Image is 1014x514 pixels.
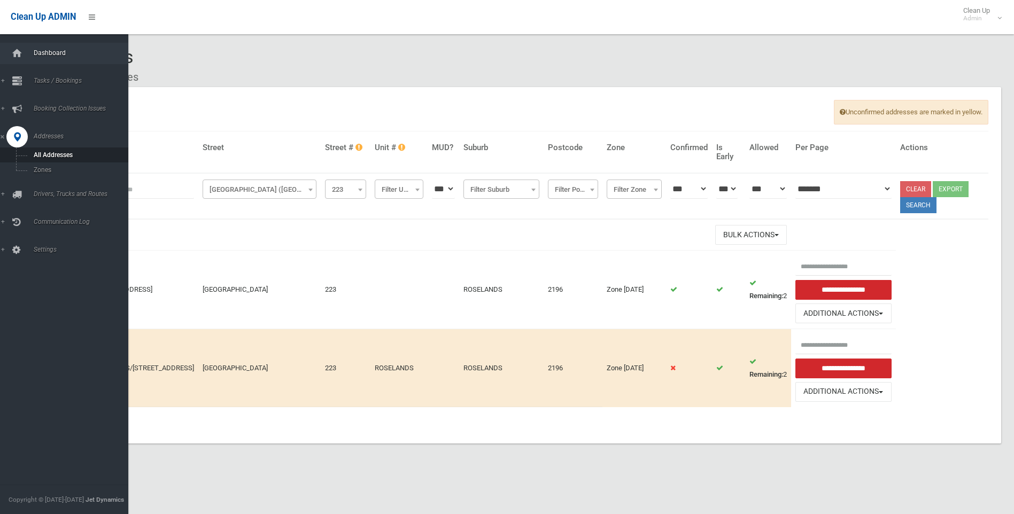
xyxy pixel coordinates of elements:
span: Moorefields Road (ROSELANDS) [203,180,316,199]
button: Bulk Actions [715,225,787,245]
span: Clean Up ADMIN [11,12,76,22]
h4: Actions [900,143,984,152]
span: Addresses [30,133,136,140]
span: Filter Postcode [548,180,598,199]
span: Copyright © [DATE]-[DATE] [9,496,84,503]
span: Settings [30,246,136,253]
td: 2 [745,329,791,407]
h4: Confirmed [670,143,708,152]
h4: Postcode [548,143,598,152]
h4: Allowed [749,143,787,152]
button: Export [933,181,969,197]
h4: Suburb [463,143,539,152]
td: 2 [745,251,791,329]
h4: Zone [607,143,662,152]
a: Clear [900,181,931,197]
span: 223 [328,182,363,197]
button: Search [900,197,936,213]
span: Filter Zone [607,180,662,199]
span: Unconfirmed addresses are marked in yellow. [834,100,988,124]
td: Zone [DATE] [602,251,666,329]
h4: Address [91,143,194,152]
span: Booking Collection Issues [30,105,136,112]
span: Filter Unit # [375,180,423,199]
span: Drivers, Trucks and Routes [30,190,136,198]
button: Additional Actions [795,382,892,402]
strong: Jet Dynamics [86,496,124,503]
h4: Per Page [795,143,892,152]
span: Filter Postcode [551,182,595,197]
h4: MUD? [432,143,455,152]
h4: Unit # [375,143,423,152]
td: Zone [DATE] [602,329,666,407]
span: Dashboard [30,49,136,57]
span: Filter Suburb [466,182,536,197]
td: ROSELANDS [370,329,428,407]
td: 2196 [544,329,602,407]
h4: Street # [325,143,366,152]
span: Clean Up [958,6,1001,22]
span: Filter Unit # [377,182,421,197]
td: 223 [321,329,370,407]
span: Filter Suburb [463,180,539,199]
span: Communication Log [30,218,136,225]
span: All Addresses [30,151,127,159]
td: ROSELANDS [459,251,543,329]
td: ROSELANDS [459,329,543,407]
h4: Street [203,143,316,152]
td: [GEOGRAPHIC_DATA] [198,251,321,329]
a: ROSELANDS/[STREET_ADDRESS] [91,364,194,372]
strong: Remaining: [749,370,783,378]
small: Admin [963,14,990,22]
span: Moorefields Road (ROSELANDS) [205,182,314,197]
span: Filter Zone [609,182,659,197]
td: 2196 [544,251,602,329]
span: Zones [30,166,127,174]
button: Additional Actions [795,303,892,323]
td: 223 [321,251,370,329]
strong: Remaining: [749,292,783,300]
td: [GEOGRAPHIC_DATA] [198,329,321,407]
span: Tasks / Bookings [30,77,136,84]
h4: Is Early [716,143,741,161]
span: 223 [325,180,366,199]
